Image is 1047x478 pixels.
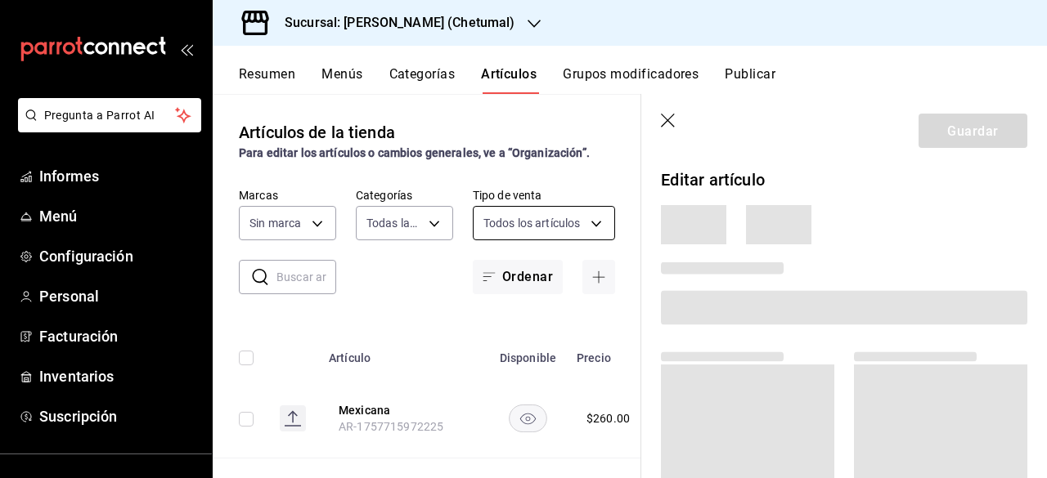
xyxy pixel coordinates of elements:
[389,66,456,82] font: Categorías
[473,188,542,201] font: Tipo de venta
[249,217,301,230] font: Sin marca
[44,109,155,122] font: Pregunta a Parrot AI
[473,260,563,294] button: Ordenar
[500,352,557,365] font: Disponible
[239,188,278,201] font: Marcas
[239,65,1047,94] div: pestañas de navegación
[285,15,515,30] font: Sucursal: [PERSON_NAME] (Chetumal)
[39,248,133,265] font: Configuración
[586,410,630,427] div: $ 260.00
[563,66,699,82] font: Grupos modificadores
[329,352,371,365] font: Artículo
[502,269,553,284] font: Ordenar
[577,352,611,365] font: Precio
[483,217,581,230] font: Todos los artículos
[661,170,765,190] font: Editar artículo
[481,66,537,82] font: Artículos
[180,42,193,56] button: abrir_cajón_menú
[39,288,99,305] font: Personal
[339,402,470,418] button: edit-product-location
[509,404,547,432] button: availability-product
[339,420,443,433] span: AR-1757715972225
[356,188,412,201] font: Categorías
[39,168,99,185] font: Informes
[276,261,336,293] input: Buscar artículo
[39,408,117,425] font: Suscripción
[18,98,201,132] button: Pregunta a Parrot AI
[239,146,590,159] font: Para editar los artículos o cambios generales, ve a “Organización”.
[11,118,201,136] a: Pregunta a Parrot AI
[366,215,423,231] span: Todas las categorías, Sin categoría
[39,368,114,385] font: Inventarios
[239,66,295,82] font: Resumen
[39,328,118,345] font: Facturación
[725,66,775,82] font: Publicar
[239,123,395,142] font: Artículos de la tienda
[321,66,362,82] font: Menús
[39,208,78,225] font: Menú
